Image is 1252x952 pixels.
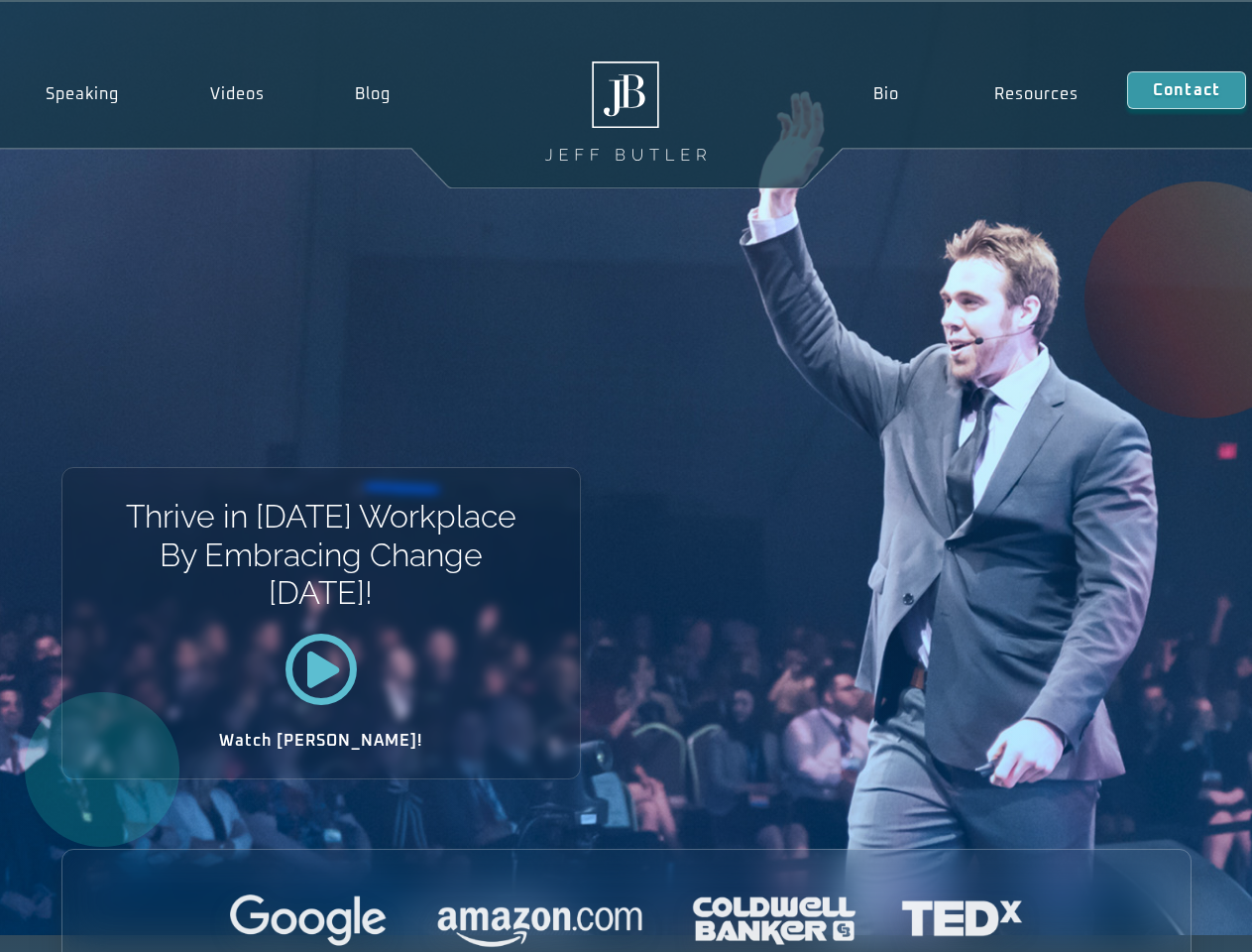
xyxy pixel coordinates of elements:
a: Blog [309,71,436,117]
a: Videos [165,71,310,117]
a: Contact [1127,71,1246,109]
h1: Thrive in [DATE] Workplace By Embracing Change [DATE]! [124,498,517,612]
a: Resources [947,71,1127,117]
nav: Menu [825,71,1126,117]
a: Bio [825,71,947,117]
span: Contact [1153,82,1220,98]
h2: Watch [PERSON_NAME]! [132,733,511,749]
